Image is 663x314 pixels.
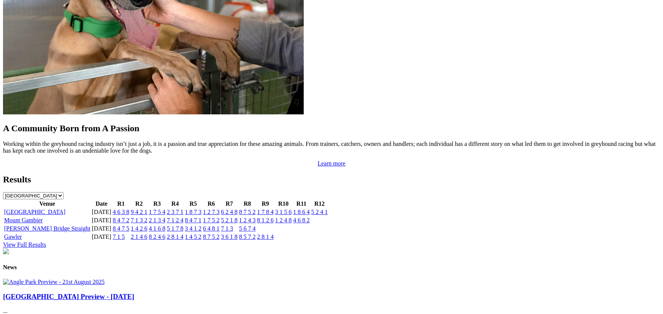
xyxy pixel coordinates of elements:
td: [DATE] [91,217,112,224]
th: R10 [275,200,292,208]
a: 5 2 1 8 [221,217,238,223]
td: [DATE] [91,233,112,241]
th: R6 [203,200,220,208]
a: 1 2 4 8 [275,217,292,223]
a: 1 2 4 3 [239,217,256,223]
img: Angle Park Preview - 21st August 2025 [3,279,104,285]
a: 1 2 7 3 [203,209,219,215]
a: 7 1 3 2 [131,217,147,223]
a: 7 1 2 4 [167,217,183,223]
a: 8 2 4 6 [149,234,165,240]
a: [GEOGRAPHIC_DATA] Preview - [DATE] [3,293,134,300]
a: [GEOGRAPHIC_DATA] [4,209,65,215]
th: R1 [112,200,130,208]
a: Learn more [318,160,345,167]
th: R7 [221,200,238,208]
th: R5 [185,200,202,208]
a: 2 3 7 1 [167,209,183,215]
p: Working within the greyhound racing industry isn’t just a job, it is a passion and true appreciat... [3,141,660,154]
a: 1 8 7 3 [185,209,201,215]
th: R4 [167,200,184,208]
a: 2 8 1 4 [257,234,274,240]
th: R11 [293,200,310,208]
h4: News [3,264,660,271]
th: R8 [239,200,256,208]
a: 3 6 1 8 [221,234,238,240]
th: Venue [4,200,91,208]
a: 6 4 8 1 [203,225,219,232]
a: 5 2 4 1 [311,209,328,215]
img: chasers_homepage.jpg [3,248,9,254]
a: 8 5 7 2 [239,234,256,240]
a: 9 4 2 1 [131,209,147,215]
th: R9 [257,200,274,208]
a: 1 7 8 4 [257,209,274,215]
a: 4 1 6 8 [149,225,165,232]
a: View Full Results [3,241,46,248]
th: R12 [311,200,328,208]
a: 8 4 7 1 [185,217,201,223]
a: 4 6 8 2 [293,217,310,223]
a: 7 1 5 [113,234,125,240]
a: 2 1 3 4 [149,217,165,223]
h2: A Community Born from A Passion [3,123,660,133]
a: 3 4 1 2 [185,225,201,232]
a: 2 1 4 6 [131,234,147,240]
a: 8 4 7 2 [113,217,129,223]
td: [DATE] [91,208,112,216]
a: 1 7 5 4 [149,209,165,215]
a: 8 4 7 5 [113,225,129,232]
td: [DATE] [91,225,112,232]
a: Mount Gambier [4,217,43,223]
a: 8 7 5 2 [239,209,256,215]
a: 5 1 7 8 [167,225,183,232]
a: 7 1 3 [221,225,233,232]
a: 4 6 3 8 [113,209,129,215]
th: R3 [148,200,166,208]
a: 8 7 5 2 [203,234,219,240]
a: 5 6 7 4 [239,225,256,232]
a: 1 4 5 2 [185,234,201,240]
a: 8 1 2 6 [257,217,274,223]
a: [PERSON_NAME] Bridge Straight [4,225,90,232]
a: Gawler [4,234,22,240]
a: 1 8 6 4 [293,209,310,215]
a: 2 8 1 4 [167,234,183,240]
th: Date [91,200,112,208]
a: 1 4 2 6 [131,225,147,232]
a: 1 7 5 2 [203,217,219,223]
h2: Results [3,174,660,185]
a: 6 2 4 8 [221,209,238,215]
a: 3 1 5 6 [275,209,292,215]
th: R2 [130,200,148,208]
